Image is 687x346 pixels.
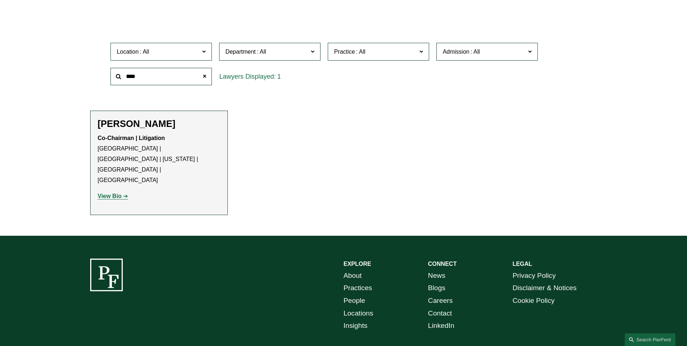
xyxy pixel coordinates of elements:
[98,118,220,129] h2: [PERSON_NAME]
[428,269,445,282] a: News
[225,49,256,55] span: Department
[428,320,454,332] a: LinkedIn
[344,294,365,307] a: People
[98,135,165,141] strong: Co-Chairman | Litigation
[277,73,281,80] span: 1
[625,333,675,346] a: Search this site
[98,193,122,199] strong: View Bio
[512,282,577,294] a: Disclaimer & Notices
[428,294,453,307] a: Careers
[344,307,373,320] a: Locations
[344,269,362,282] a: About
[443,49,469,55] span: Admission
[98,133,220,185] p: [GEOGRAPHIC_DATA] | [GEOGRAPHIC_DATA] | [US_STATE] | [GEOGRAPHIC_DATA] | [GEOGRAPHIC_DATA]
[344,282,372,294] a: Practices
[512,294,554,307] a: Cookie Policy
[344,320,368,332] a: Insights
[512,261,532,267] strong: LEGAL
[98,193,128,199] a: View Bio
[428,307,452,320] a: Contact
[428,261,457,267] strong: CONNECT
[512,269,556,282] a: Privacy Policy
[334,49,355,55] span: Practice
[428,282,445,294] a: Blogs
[117,49,139,55] span: Location
[344,261,371,267] strong: EXPLORE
